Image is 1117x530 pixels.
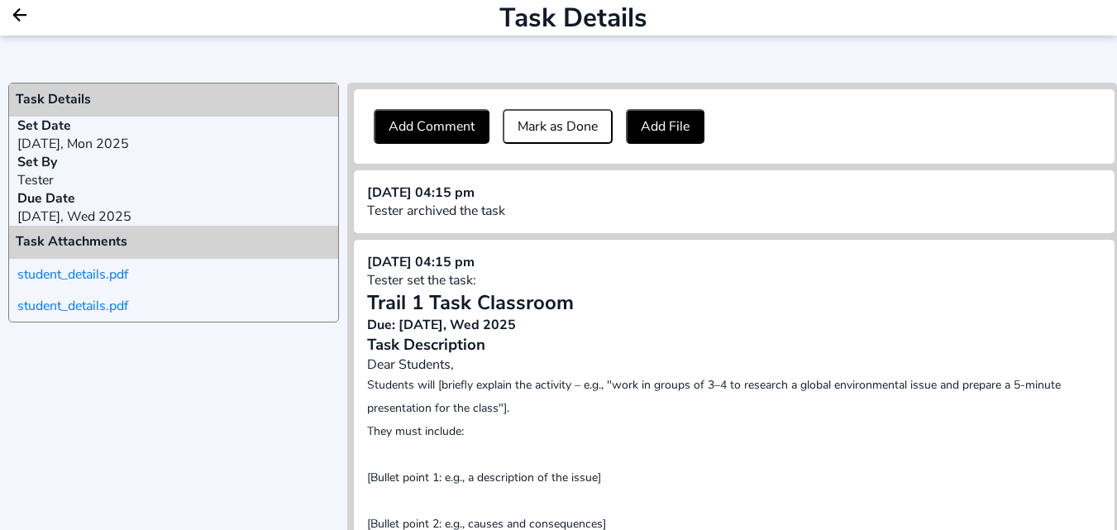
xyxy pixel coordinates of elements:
[9,259,128,290] a: student_details.pdf
[367,253,1101,271] h4: [DATE] 04:15 pm
[626,109,704,144] button: Add File
[17,135,338,153] p: [DATE], Mon 2025
[9,290,128,322] a: student_details.pdf
[9,226,338,251] h4: Task Attachments
[17,153,338,171] p: Set By
[367,289,1101,316] h2: Trail 1 Task Classroom
[374,109,489,144] button: Add Comment
[10,5,30,25] ion-icon: arrow back outline
[367,202,1101,220] p: Tester archived the task
[503,109,613,144] button: Mark as Done
[367,356,1101,374] p: Dear Students,
[9,84,338,108] h4: Task Details
[367,184,1101,202] h4: [DATE] 04:15 pm
[17,117,338,135] p: Set Date
[367,316,1101,334] h4: Due: [DATE], Wed 2025
[367,271,1101,289] p: Tester set the task:
[17,208,338,226] p: [DATE], Wed 2025
[367,334,1101,356] h3: Task Description
[17,171,338,189] p: Tester
[17,189,338,208] p: Due Date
